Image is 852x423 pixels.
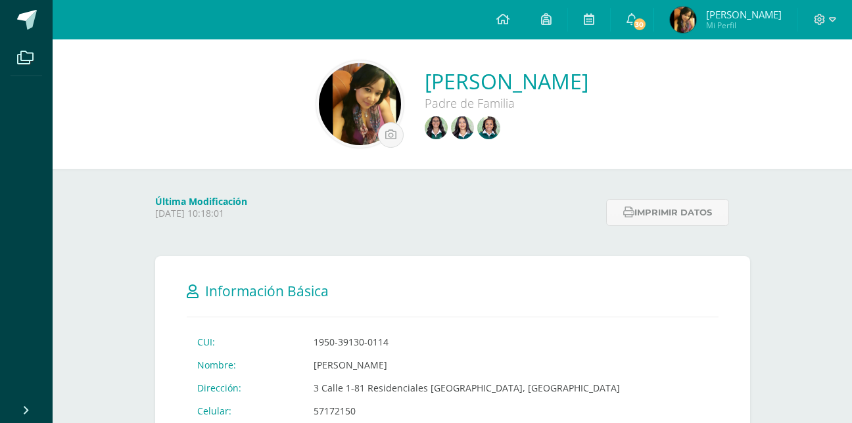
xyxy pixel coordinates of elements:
td: Dirección: [187,376,303,399]
span: [PERSON_NAME] [706,8,782,21]
span: Mi Perfil [706,20,782,31]
span: 30 [632,17,646,32]
td: 3 Calle 1-81 Residenciales [GEOGRAPHIC_DATA], [GEOGRAPHIC_DATA] [303,376,630,399]
td: CUI: [187,330,303,353]
h4: Última Modificación [155,195,599,208]
div: Padre de Familia [425,95,588,111]
img: 0358e0e93f9307cf989b308d45562dd9.png [425,116,448,139]
button: Imprimir datos [606,199,729,226]
img: 247917de25ca421199a556a291ddd3f6.png [670,7,696,33]
td: 1950-39130-0114 [303,330,630,353]
img: 4a18ff26616d1b5673c9284788ebf1b6.png [319,63,401,145]
p: [DATE] 10:18:01 [155,208,599,219]
img: e775e79df9655c44a3ce280c70baf18c.png [477,116,500,139]
span: Información Básica [205,282,329,300]
td: Celular: [187,399,303,422]
td: Nombre: [187,353,303,376]
img: 4f759e49f623755be4556ac809d81dfc.png [451,116,474,139]
td: 57172150 [303,399,630,422]
a: [PERSON_NAME] [425,67,588,95]
td: [PERSON_NAME] [303,353,630,376]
